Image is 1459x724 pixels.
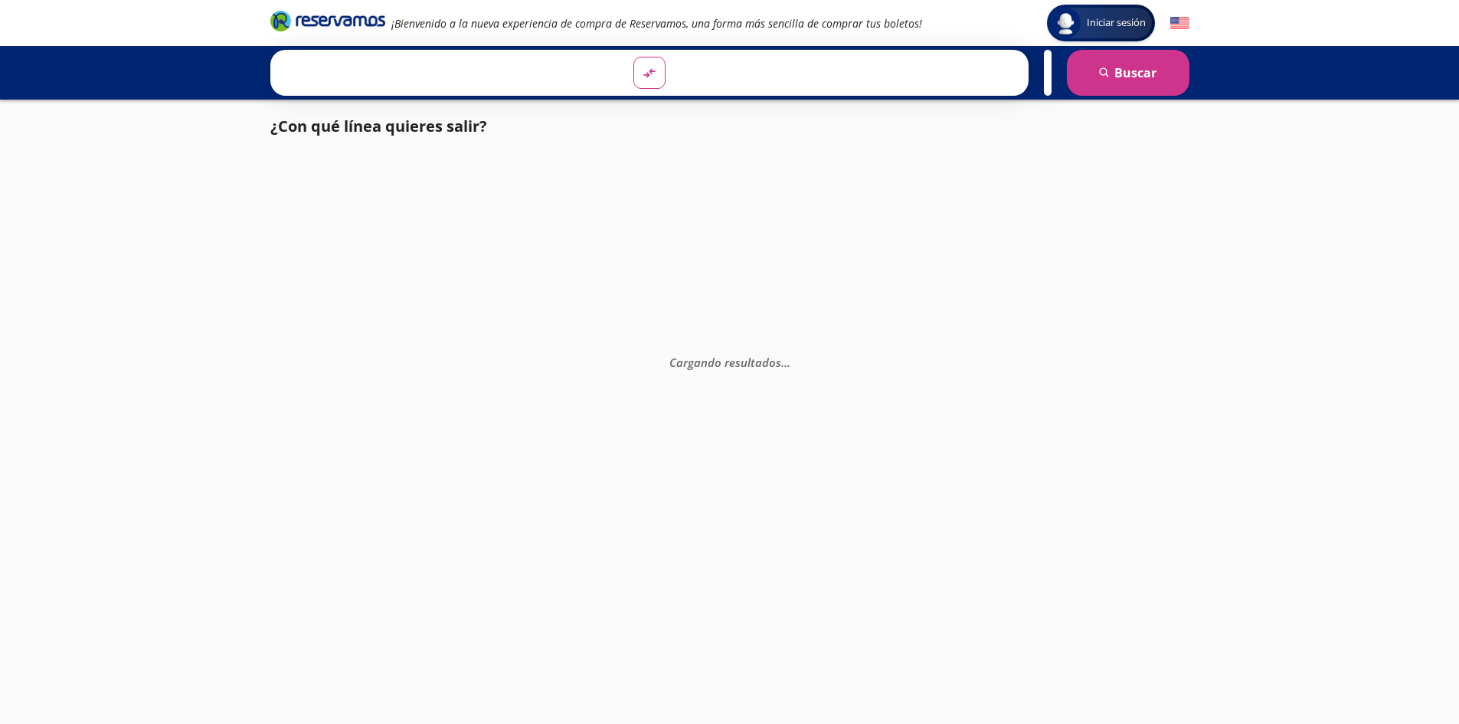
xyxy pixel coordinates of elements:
[270,9,385,37] a: Brand Logo
[1170,14,1189,33] button: English
[784,354,787,369] span: .
[270,9,385,32] i: Brand Logo
[1067,50,1189,96] button: Buscar
[669,354,790,369] em: Cargando resultados
[787,354,790,369] span: .
[781,354,784,369] span: .
[1081,15,1152,31] span: Iniciar sesión
[391,16,922,31] em: ¡Bienvenido a la nueva experiencia de compra de Reservamos, una forma más sencilla de comprar tus...
[270,115,487,138] p: ¿Con qué línea quieres salir?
